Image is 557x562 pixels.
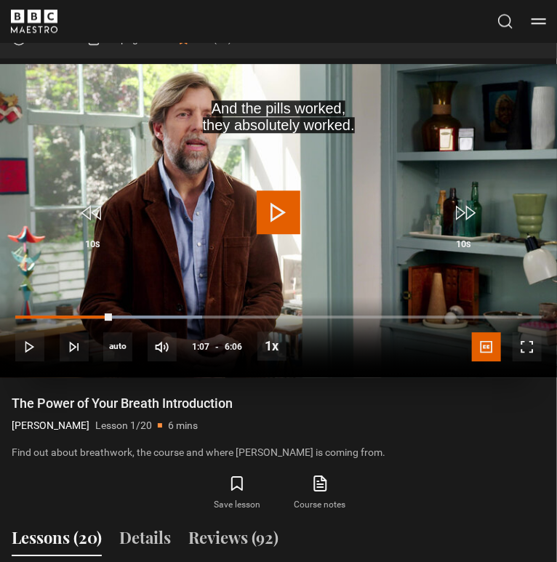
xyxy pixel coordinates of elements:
[15,316,542,319] div: Progress Bar
[12,446,545,461] p: Find out about breathwork, the course and where [PERSON_NAME] is coming from.
[103,333,132,362] div: Current quality: 720p
[472,333,501,362] button: Captions
[225,334,242,361] span: 6:06
[119,526,171,557] button: Details
[513,333,542,362] button: Fullscreen
[257,332,286,361] button: Playback Rate
[532,15,546,29] button: Toggle navigation
[60,333,89,362] button: Next Lesson
[12,419,89,434] p: [PERSON_NAME]
[192,334,209,361] span: 1:07
[148,333,177,362] button: Mute
[15,333,44,362] button: Play
[12,526,102,557] button: Lessons (20)
[215,342,219,353] span: -
[278,473,361,515] a: Course notes
[188,526,278,557] button: Reviews (92)
[168,419,198,434] p: 6 mins
[95,419,152,434] p: Lesson 1/20
[11,10,57,33] svg: BBC Maestro
[103,333,132,362] span: auto
[196,473,278,515] button: Save lesson
[12,396,545,413] h1: The Power of Your Breath Introduction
